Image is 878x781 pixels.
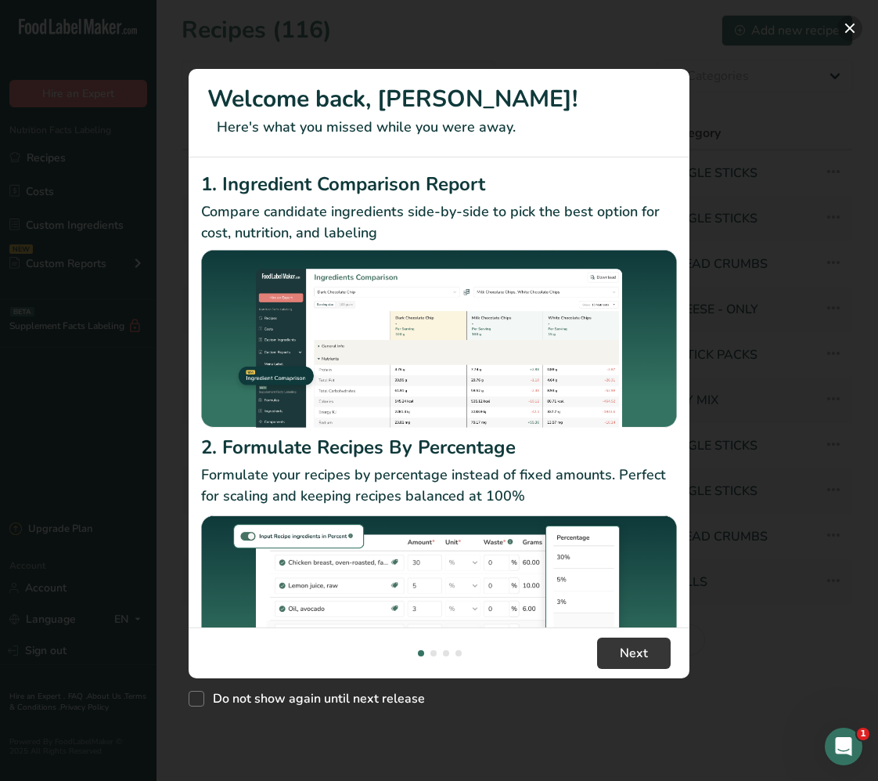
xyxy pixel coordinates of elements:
[201,201,677,244] p: Compare candidate ingredients side-by-side to pick the best option for cost, nutrition, and labeling
[597,638,671,669] button: Next
[207,117,671,138] p: Here's what you missed while you were away.
[201,433,677,461] h2: 2. Formulate Recipes By Percentage
[201,250,677,428] img: Ingredient Comparison Report
[201,513,677,702] img: Formulate Recipes By Percentage
[201,170,677,198] h2: 1. Ingredient Comparison Report
[201,465,677,507] p: Formulate your recipes by percentage instead of fixed amounts. Perfect for scaling and keeping re...
[207,81,671,117] h1: Welcome back, [PERSON_NAME]!
[204,691,425,707] span: Do not show again until next release
[620,644,648,663] span: Next
[825,728,862,765] iframe: Intercom live chat
[857,728,869,740] span: 1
